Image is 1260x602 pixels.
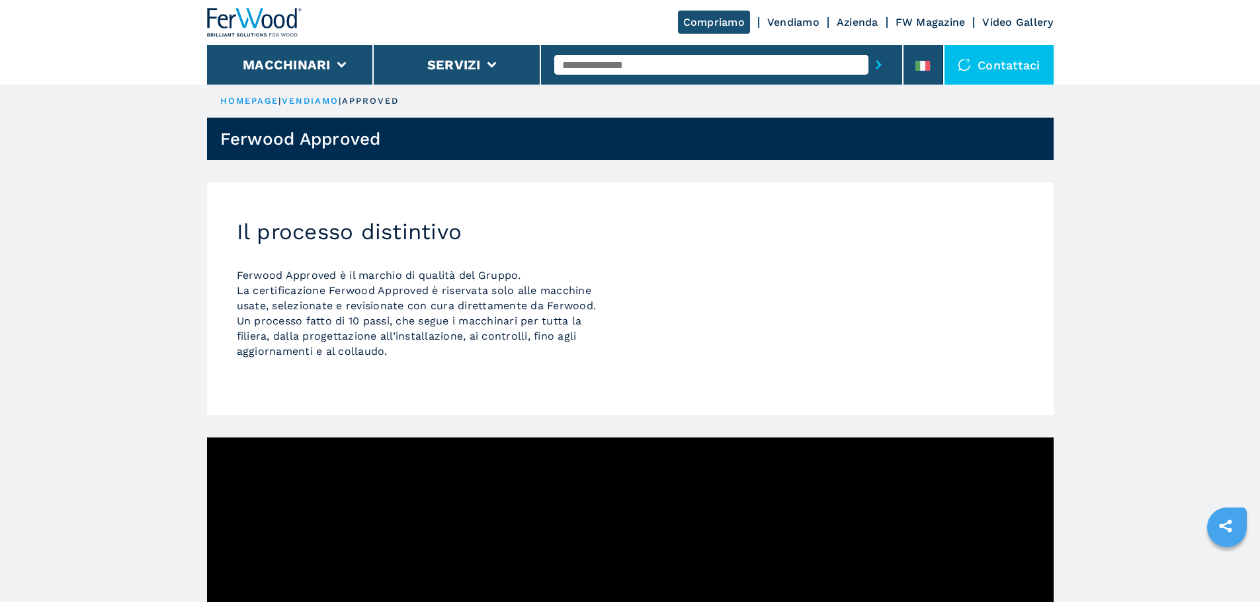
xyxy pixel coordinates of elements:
h1: Ferwood Approved [220,128,381,149]
a: HOMEPAGE [220,96,279,106]
a: vendiamo [282,96,339,106]
a: FW Magazine [896,16,966,28]
button: Servizi [427,57,481,73]
a: Compriamo [678,11,750,34]
span: | [278,96,281,106]
img: Contattaci [958,58,971,71]
a: sharethis [1209,509,1242,543]
div: Contattaci [945,45,1054,85]
span: | [339,96,341,106]
a: Vendiamo [767,16,819,28]
a: Video Gallery [982,16,1053,28]
a: Azienda [837,16,878,28]
img: Ferwood [207,8,302,37]
p: Ferwood Approved è il marchio di qualità del Gruppo. La certificazione Ferwood Approved è riserva... [237,268,601,359]
h2: Il processo distintivo [237,219,601,245]
button: Macchinari [243,57,331,73]
button: submit-button [868,50,889,80]
p: approved [342,95,399,107]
